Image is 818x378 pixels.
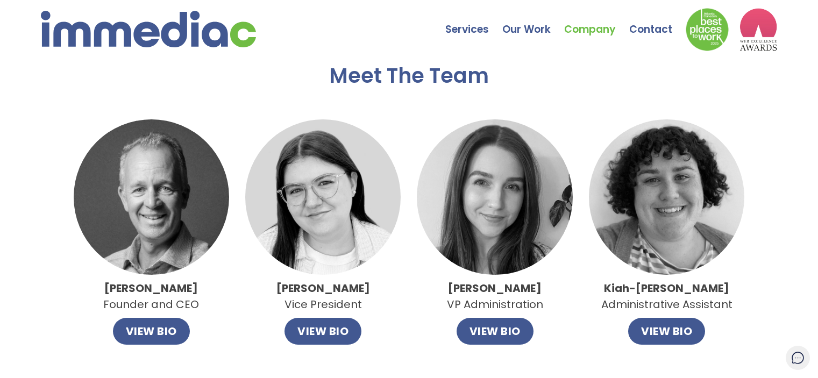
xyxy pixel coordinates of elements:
img: Down [686,8,729,51]
img: Catlin.jpg [245,119,401,275]
a: Our Work [502,3,564,40]
p: Founder and CEO [103,280,199,312]
img: John.jpg [74,119,229,275]
h2: Meet The Team [329,65,489,87]
p: VP Administration [447,280,543,312]
p: Vice President [276,280,370,312]
img: immediac [41,11,256,47]
img: logo2_wea_nobg.webp [739,8,777,51]
a: Contact [629,3,686,40]
strong: [PERSON_NAME] [104,281,198,296]
button: VIEW BIO [457,318,534,345]
p: Administrative Assistant [601,280,732,312]
button: VIEW BIO [284,318,361,345]
button: VIEW BIO [113,318,190,345]
a: Company [564,3,629,40]
img: imageedit_1_9466638877.jpg [589,119,744,275]
strong: Kiah-[PERSON_NAME] [604,281,729,296]
strong: [PERSON_NAME] [448,281,542,296]
button: VIEW BIO [628,318,705,345]
img: Alley.jpg [417,119,572,275]
strong: [PERSON_NAME] [276,281,370,296]
a: Services [445,3,502,40]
